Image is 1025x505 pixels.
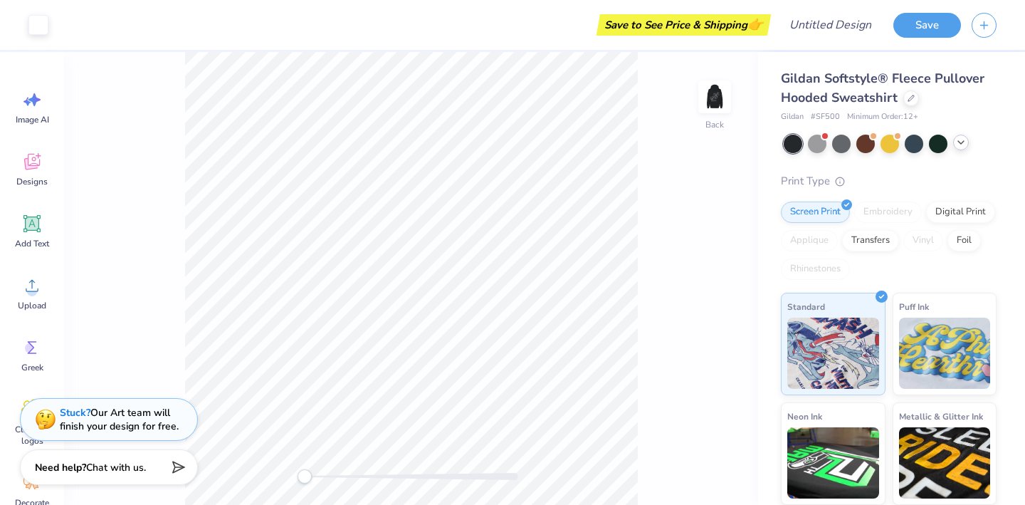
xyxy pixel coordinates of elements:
span: 👉 [747,16,763,33]
span: Standard [787,299,825,314]
span: Puff Ink [899,299,929,314]
strong: Need help? [35,461,86,474]
div: Applique [781,230,838,251]
div: Save to See Price & Shipping [600,14,767,36]
img: Back [700,83,729,111]
span: # SF500 [811,111,840,123]
span: Designs [16,176,48,187]
div: Print Type [781,173,997,189]
span: Greek [21,362,43,373]
span: Add Text [15,238,49,249]
div: Accessibility label [298,469,312,484]
div: Vinyl [903,230,943,251]
span: Clipart & logos [9,424,56,447]
span: Minimum Order: 12 + [847,111,918,123]
span: Neon Ink [787,409,822,424]
span: Upload [18,300,46,311]
span: Image AI [16,114,49,125]
span: Metallic & Glitter Ink [899,409,983,424]
strong: Stuck? [60,406,90,420]
span: Gildan [781,111,804,123]
div: Rhinestones [781,259,850,280]
div: Screen Print [781,202,850,223]
img: Metallic & Glitter Ink [899,427,991,499]
input: Untitled Design [778,11,883,39]
div: Transfers [842,230,899,251]
img: Puff Ink [899,318,991,389]
span: Gildan Softstyle® Fleece Pullover Hooded Sweatshirt [781,70,984,106]
div: Digital Print [926,202,995,223]
div: Foil [947,230,981,251]
span: Chat with us. [86,461,146,474]
div: Embroidery [854,202,922,223]
button: Save [893,13,961,38]
img: Neon Ink [787,427,879,499]
div: Our Art team will finish your design for free. [60,406,179,433]
img: Standard [787,318,879,389]
div: Back [705,118,724,131]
